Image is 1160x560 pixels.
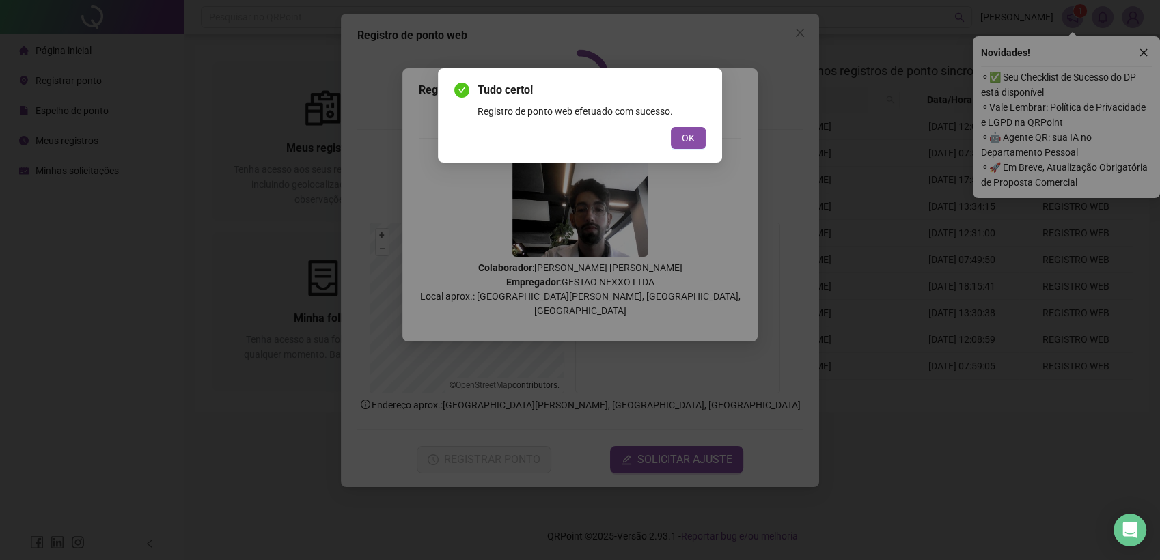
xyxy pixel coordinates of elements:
[478,82,706,98] span: Tudo certo!
[1114,514,1146,546] div: Open Intercom Messenger
[478,104,706,119] div: Registro de ponto web efetuado com sucesso.
[671,127,706,149] button: OK
[682,130,695,145] span: OK
[454,83,469,98] span: check-circle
